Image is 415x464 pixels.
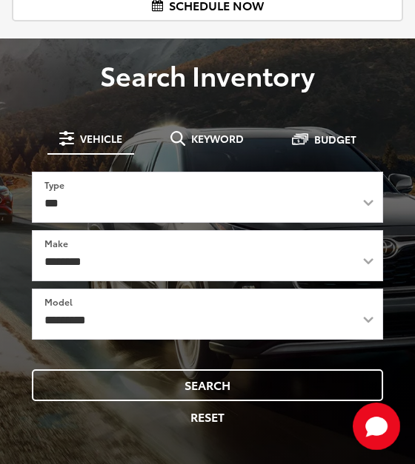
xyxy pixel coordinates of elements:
span: Keyword [191,133,244,144]
h3: Search Inventory [11,60,404,90]
span: Budget [314,134,356,144]
label: Model [44,295,73,308]
label: Make [44,237,68,249]
button: Search [32,369,383,401]
span: Vehicle [80,133,122,144]
button: Reset [32,401,383,433]
label: Type [44,178,64,191]
button: Toggle Chat Window [353,403,400,450]
svg: Start Chat [353,403,400,450]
